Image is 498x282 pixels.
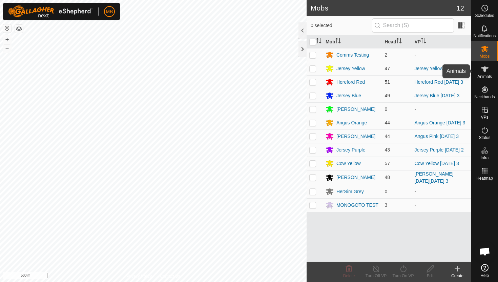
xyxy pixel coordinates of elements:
div: Open chat [475,241,495,262]
span: 2 [385,52,387,58]
span: Notifications [474,34,496,38]
span: Delete [343,274,355,278]
a: Jersey Purple [DATE] 2 [414,147,463,153]
span: Heatmap [476,176,493,180]
td: - [412,102,471,116]
span: 48 [385,175,390,180]
span: MB [106,8,113,15]
a: Jersey Blue [DATE] 3 [414,93,459,98]
div: Jersey Yellow [336,65,365,72]
span: Infra [480,156,489,160]
td: - [412,198,471,212]
div: HerSim Grey [336,188,364,195]
span: 0 [385,189,387,194]
div: Turn On VP [390,273,417,279]
a: Angus Orange [DATE] 3 [414,120,465,125]
span: 12 [457,3,464,13]
th: Mob [323,35,382,48]
img: Gallagher Logo [8,5,93,18]
th: VP [412,35,471,48]
p-sorticon: Activate to sort [396,39,402,44]
div: Create [444,273,471,279]
a: Angus Pink [DATE] 3 [414,134,458,139]
span: Status [479,136,490,140]
button: Map Layers [15,25,23,33]
span: Help [480,274,489,278]
div: Jersey Blue [336,92,361,99]
span: 51 [385,79,390,85]
div: Turn Off VP [362,273,390,279]
span: Schedules [475,14,494,18]
a: Privacy Policy [126,273,152,279]
th: Head [382,35,412,48]
p-sorticon: Activate to sort [316,39,321,44]
span: 43 [385,147,390,153]
p-sorticon: Activate to sort [421,39,426,44]
a: Contact Us [160,273,180,279]
span: Animals [477,75,492,79]
div: Hereford Red [336,79,365,86]
span: 57 [385,161,390,166]
a: Jersey Yellow [DATE] 2 [414,66,463,71]
div: Comms Testing [336,52,369,59]
td: - [412,48,471,62]
span: VPs [481,115,488,119]
span: Neckbands [474,95,495,99]
td: - [412,185,471,198]
span: 49 [385,93,390,98]
span: 44 [385,120,390,125]
button: – [3,44,11,53]
button: + [3,36,11,44]
div: Edit [417,273,444,279]
div: [PERSON_NAME] [336,106,375,113]
span: 0 selected [311,22,372,29]
div: [PERSON_NAME] [336,174,375,181]
div: [PERSON_NAME] [336,133,375,140]
span: 44 [385,134,390,139]
a: [PERSON_NAME][DATE][DATE] 3 [414,171,453,184]
a: Hereford Red [DATE] 3 [414,79,463,85]
div: Cow Yellow [336,160,361,167]
span: 0 [385,106,387,112]
div: Angus Orange [336,119,367,126]
input: Search (S) [372,18,454,33]
button: Reset Map [3,24,11,33]
h2: Mobs [311,4,457,12]
span: Mobs [480,54,490,58]
span: 47 [385,66,390,71]
a: Cow Yellow [DATE] 3 [414,161,459,166]
div: Jersey Purple [336,146,366,154]
p-sorticon: Activate to sort [335,39,341,44]
span: 3 [385,202,387,208]
div: MONOGOTO TEST [336,202,378,209]
a: Help [471,261,498,280]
